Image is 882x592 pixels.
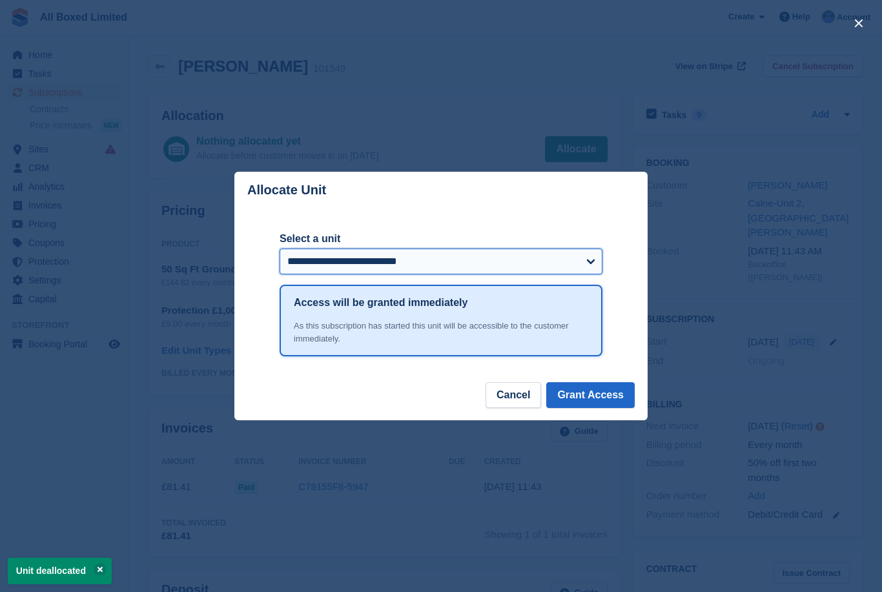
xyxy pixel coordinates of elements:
[8,558,112,584] p: Unit deallocated
[848,13,869,34] button: close
[546,382,635,408] button: Grant Access
[280,231,602,247] label: Select a unit
[294,320,588,345] div: As this subscription has started this unit will be accessible to the customer immediately.
[294,295,467,311] h1: Access will be granted immediately
[247,183,326,198] p: Allocate Unit
[486,382,541,408] button: Cancel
